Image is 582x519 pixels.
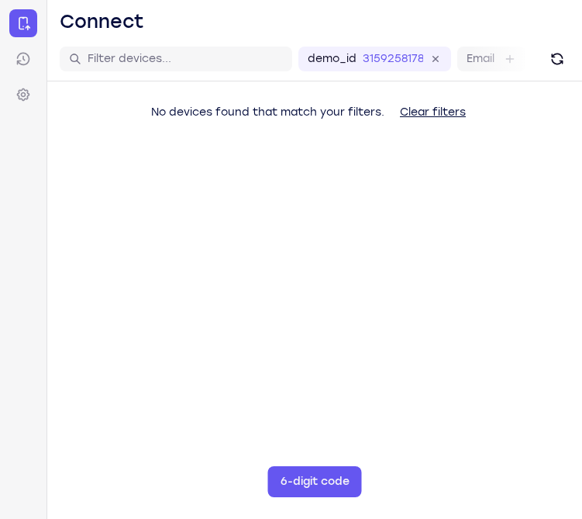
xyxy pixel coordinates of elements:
label: Email [467,51,494,67]
span: No devices found that match your filters. [151,106,384,119]
input: Filter devices... [88,51,283,67]
button: Clear filters [387,97,478,128]
label: demo_id [308,51,356,67]
h1: Connect [60,9,144,34]
a: Connect [9,9,37,37]
a: Settings [9,81,37,109]
a: Sessions [9,45,37,73]
button: 6-digit code [268,466,362,497]
button: Refresh [545,47,570,71]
